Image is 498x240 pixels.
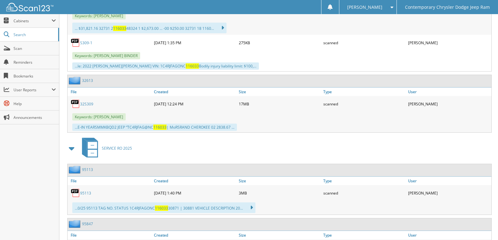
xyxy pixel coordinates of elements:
a: Size [237,88,322,96]
a: 95113 [82,167,93,172]
a: Type [322,88,407,96]
a: User [407,231,491,239]
a: File [68,231,152,239]
div: scanned [322,187,407,199]
a: File [68,88,152,96]
a: Type [322,177,407,185]
img: PDF.png [71,99,80,109]
div: scanned [322,36,407,49]
div: ...le: 2022 [PERSON_NAME][PERSON_NAME] VIN: 1C4RJFAGONC Bodily injury liability limit: $100,... [72,62,259,70]
a: Size [237,177,322,185]
div: 275KB [237,36,322,49]
span: Keywords: [PERSON_NAME] [72,12,126,19]
span: 116033 [155,205,168,211]
span: Search [14,32,55,37]
a: File [68,177,152,185]
div: ...0/25 95113 TAG NO. STATUS 1C4RJFAGONC 30871 | 30881 VEHICLE DESCRIPTION 20... [72,202,255,213]
a: 95113 [80,190,91,196]
a: User [407,88,491,96]
div: [PERSON_NAME] [407,187,491,199]
img: folder2.png [69,220,82,228]
a: Type [322,231,407,239]
span: Reminders [14,60,56,65]
a: 32S309 [80,101,93,107]
iframe: Chat Widget [467,210,498,240]
span: 116033 [153,125,167,130]
span: 116033 [113,26,126,31]
div: ...E-IN YEARSMMKBQD2 JEEP “TC4RJFAG@NC | MoRSRAND CHEROKEE 02 2838.67 ... [72,124,237,131]
span: Cabinets [14,18,52,24]
span: Scan [14,46,56,51]
span: SERVICE RO 2025 [102,146,132,151]
div: [PERSON_NAME] [407,36,491,49]
img: folder2.png [69,166,82,173]
div: ... $31,821.16 32731 2 48324 1 $2,673.00 ... -00 $250.00 32731 18 1160... [72,23,227,33]
a: Created [152,88,237,96]
a: Size [237,231,322,239]
a: S309-1 [80,40,92,45]
span: Bookmarks [14,73,56,79]
div: [DATE] 1:35 PM [152,36,237,49]
span: User Reports [14,87,52,93]
img: PDF.png [71,188,80,198]
img: PDF.png [71,38,80,47]
span: 116033 [186,63,199,69]
span: Contemporary Chrysler Dodge Jeep Ram [405,5,490,9]
div: [DATE] 12:24 PM [152,98,237,110]
img: folder2.png [69,77,82,84]
span: Keywords: [PERSON_NAME] [72,113,126,120]
div: [DATE] 1:40 PM [152,187,237,199]
img: scan123-logo-white.svg [6,3,53,11]
a: SERVICE RO 2025 [78,136,132,161]
a: User [407,177,491,185]
span: Announcements [14,115,56,120]
div: [PERSON_NAME] [407,98,491,110]
div: 17MB [237,98,322,110]
a: 32613 [82,78,93,83]
div: 3MB [237,187,322,199]
span: Help [14,101,56,106]
a: Created [152,231,237,239]
span: [PERSON_NAME] [347,5,382,9]
a: Created [152,177,237,185]
a: 95847 [82,221,93,227]
span: Keywords: [PERSON_NAME] BINDER [72,52,140,59]
div: scanned [322,98,407,110]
